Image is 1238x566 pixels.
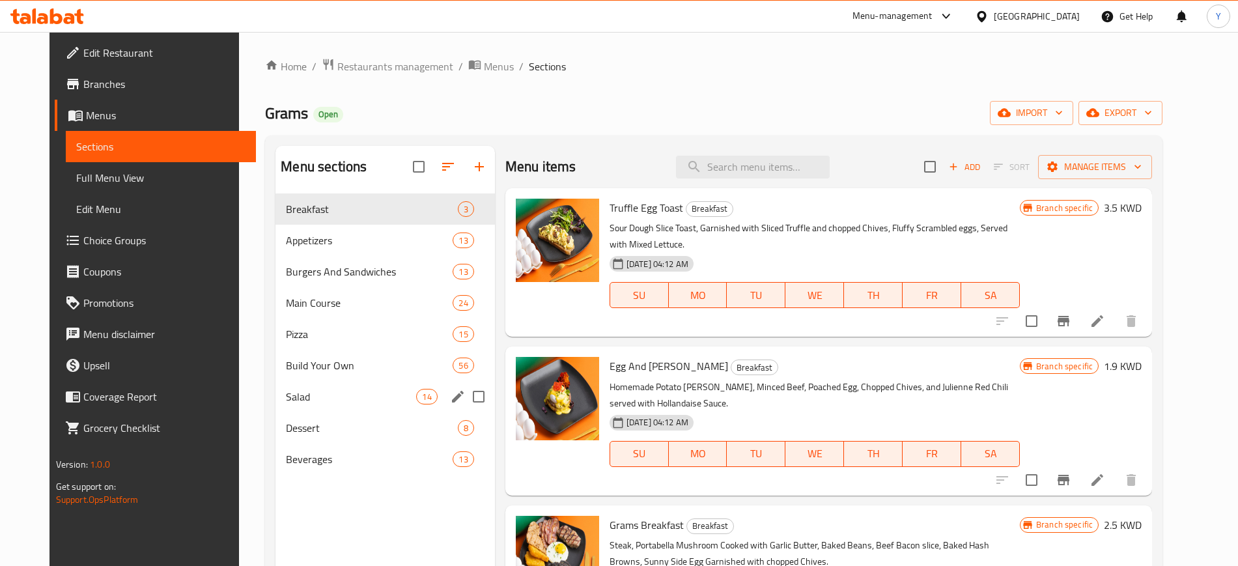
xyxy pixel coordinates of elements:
[468,58,514,75] a: Menus
[453,266,473,278] span: 13
[731,360,778,375] div: Breakfast
[76,139,246,154] span: Sections
[1031,202,1098,214] span: Branch specific
[286,451,453,467] span: Beverages
[686,518,734,534] div: Breakfast
[610,379,1020,412] p: Homemade Potato [PERSON_NAME], Minced Beef, Poached Egg, Chopped Chives, and Julienne Red Chili s...
[610,282,669,308] button: SU
[669,441,727,467] button: MO
[687,518,733,533] span: Breakfast
[286,420,457,436] div: Dessert
[83,326,246,342] span: Menu disclaimer
[322,58,453,75] a: Restaurants management
[55,100,256,131] a: Menus
[908,286,956,305] span: FR
[621,416,694,429] span: [DATE] 04:12 AM
[505,157,576,177] h2: Menu items
[55,287,256,318] a: Promotions
[56,456,88,473] span: Version:
[669,282,727,308] button: MO
[453,297,473,309] span: 24
[916,153,944,180] span: Select section
[55,68,256,100] a: Branches
[1048,159,1142,175] span: Manage items
[275,412,494,444] div: Dessert8
[1090,472,1105,488] a: Edit menu item
[908,444,956,463] span: FR
[944,157,985,177] button: Add
[1104,516,1142,534] h6: 2.5 KWD
[1116,464,1147,496] button: delete
[674,444,722,463] span: MO
[286,295,453,311] span: Main Course
[55,350,256,381] a: Upsell
[265,59,307,74] a: Home
[453,233,473,248] div: items
[966,286,1015,305] span: SA
[56,491,139,508] a: Support.OpsPlatform
[849,286,897,305] span: TH
[76,170,246,186] span: Full Menu View
[55,412,256,444] a: Grocery Checklist
[83,295,246,311] span: Promotions
[275,225,494,256] div: Appetizers13
[464,151,495,182] button: Add section
[458,59,463,74] li: /
[286,326,453,342] span: Pizza
[56,478,116,495] span: Get support on:
[529,59,566,74] span: Sections
[432,151,464,182] span: Sort sections
[844,441,903,467] button: TH
[1089,105,1152,121] span: export
[83,233,246,248] span: Choice Groups
[453,326,473,342] div: items
[903,441,961,467] button: FR
[1078,101,1162,125] button: export
[674,286,722,305] span: MO
[519,59,524,74] li: /
[281,157,367,177] h2: Menu sections
[313,109,343,120] span: Open
[83,45,246,61] span: Edit Restaurant
[275,350,494,381] div: Build Your Own56
[686,201,733,216] span: Breakfast
[1048,464,1079,496] button: Branch-specific-item
[453,264,473,279] div: items
[83,264,246,279] span: Coupons
[727,441,785,467] button: TU
[453,328,473,341] span: 15
[994,9,1080,23] div: [GEOGRAPHIC_DATA]
[732,444,780,463] span: TU
[453,234,473,247] span: 13
[686,201,733,217] div: Breakfast
[453,453,473,466] span: 13
[90,456,110,473] span: 1.0.0
[458,420,474,436] div: items
[83,358,246,373] span: Upsell
[961,441,1020,467] button: SA
[286,389,416,404] span: Salad
[1000,105,1063,121] span: import
[312,59,317,74] li: /
[849,444,897,463] span: TH
[76,201,246,217] span: Edit Menu
[1031,360,1098,373] span: Branch specific
[286,358,453,373] span: Build Your Own
[66,162,256,193] a: Full Menu View
[55,37,256,68] a: Edit Restaurant
[275,256,494,287] div: Burgers And Sandwiches13
[785,282,844,308] button: WE
[903,282,961,308] button: FR
[791,286,839,305] span: WE
[791,444,839,463] span: WE
[275,318,494,350] div: Pizza15
[1104,357,1142,375] h6: 1.9 KWD
[852,8,933,24] div: Menu-management
[1048,305,1079,337] button: Branch-specific-item
[1216,9,1221,23] span: Y
[83,389,246,404] span: Coverage Report
[610,198,683,218] span: Truffle Egg Toast
[1116,305,1147,337] button: delete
